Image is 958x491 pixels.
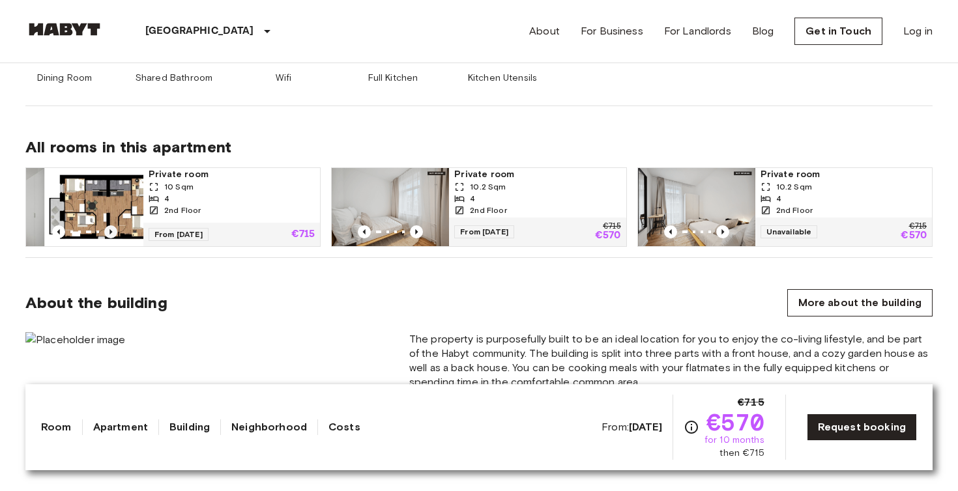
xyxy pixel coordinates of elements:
[145,23,254,39] p: [GEOGRAPHIC_DATA]
[794,18,882,45] a: Get in Touch
[25,293,167,313] span: About the building
[93,419,148,435] a: Apartment
[368,72,418,85] span: Full Kitchen
[164,181,194,193] span: 10 Sqm
[637,167,933,247] a: Marketing picture of unit DE-01-477-056-01Previous imagePrevious imagePrivate room10.2 Sqm42nd Fl...
[901,231,927,241] p: €570
[169,419,210,435] a: Building
[52,225,65,238] button: Previous image
[664,23,731,39] a: For Landlords
[149,168,315,181] span: Private room
[470,193,475,204] span: 4
[684,419,699,435] svg: Check cost overview for full price breakdown. Please note that discounts apply to new joiners onl...
[909,223,927,231] p: €715
[25,137,933,157] span: All rooms in this apartment
[581,23,643,39] a: For Business
[104,225,117,238] button: Previous image
[602,420,662,434] span: From:
[776,181,812,193] span: 10.2 Sqm
[468,72,537,85] span: Kitchen Utensils
[409,332,933,389] span: The property is purposefully built to be an ideal location for you to enjoy the co-living lifesty...
[25,167,321,247] a: Previous imagePrevious imagePrivate room10 Sqm42nd FloorFrom [DATE]€715
[706,410,764,434] span: €570
[752,23,774,39] a: Blog
[410,225,423,238] button: Previous image
[716,225,729,238] button: Previous image
[776,193,781,204] span: 4
[454,225,514,238] span: From [DATE]
[25,23,104,36] img: Habyt
[603,223,620,231] p: €715
[231,419,307,435] a: Neighborhood
[164,193,169,204] span: 4
[41,419,72,435] a: Room
[470,181,506,193] span: 10.2 Sqm
[470,204,506,216] span: 2nd Floor
[807,414,917,441] a: Request booking
[719,447,764,460] span: then €715
[776,204,813,216] span: 2nd Floor
[332,168,449,246] img: Marketing picture of unit DE-01-477-056-02
[903,23,933,39] a: Log in
[761,168,927,181] span: Private room
[358,225,371,238] button: Previous image
[149,228,209,241] span: From [DATE]
[328,419,360,435] a: Costs
[37,72,93,85] span: Dining Room
[629,421,662,433] b: [DATE]
[454,168,620,181] span: Private room
[738,395,764,410] span: €715
[638,168,755,246] img: Marketing picture of unit DE-01-477-056-01
[331,167,626,247] a: Marketing picture of unit DE-01-477-056-02Previous imagePrevious imagePrivate room10.2 Sqm42nd Fl...
[164,204,201,216] span: 2nd Floor
[529,23,560,39] a: About
[291,229,315,240] p: €715
[276,72,292,85] span: Wifi
[595,231,621,241] p: €570
[787,289,933,316] a: More about the building
[136,72,212,85] span: Shared Bathroom
[44,168,162,246] img: Marketing picture of unit DE-01-477-056-04
[704,434,764,447] span: for 10 months
[664,225,677,238] button: Previous image
[761,225,818,238] span: Unavailable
